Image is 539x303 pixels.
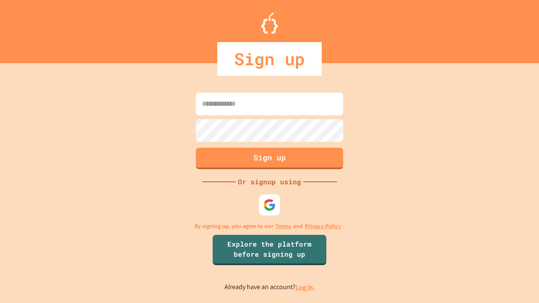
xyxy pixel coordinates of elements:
[296,283,315,292] a: Log in.
[504,269,531,295] iframe: chat widget
[261,13,278,34] img: Logo.svg
[263,199,276,211] img: google-icon.svg
[217,42,322,76] div: Sign up
[469,233,531,268] iframe: chat widget
[275,222,291,231] a: Terms
[196,148,343,169] button: Sign up
[213,235,326,265] a: Explore the platform before signing up
[195,222,345,231] p: By signing up, you agree to our and .
[236,177,303,187] div: Or signup using
[305,222,341,231] a: Privacy Policy
[224,282,315,292] p: Already have an account?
